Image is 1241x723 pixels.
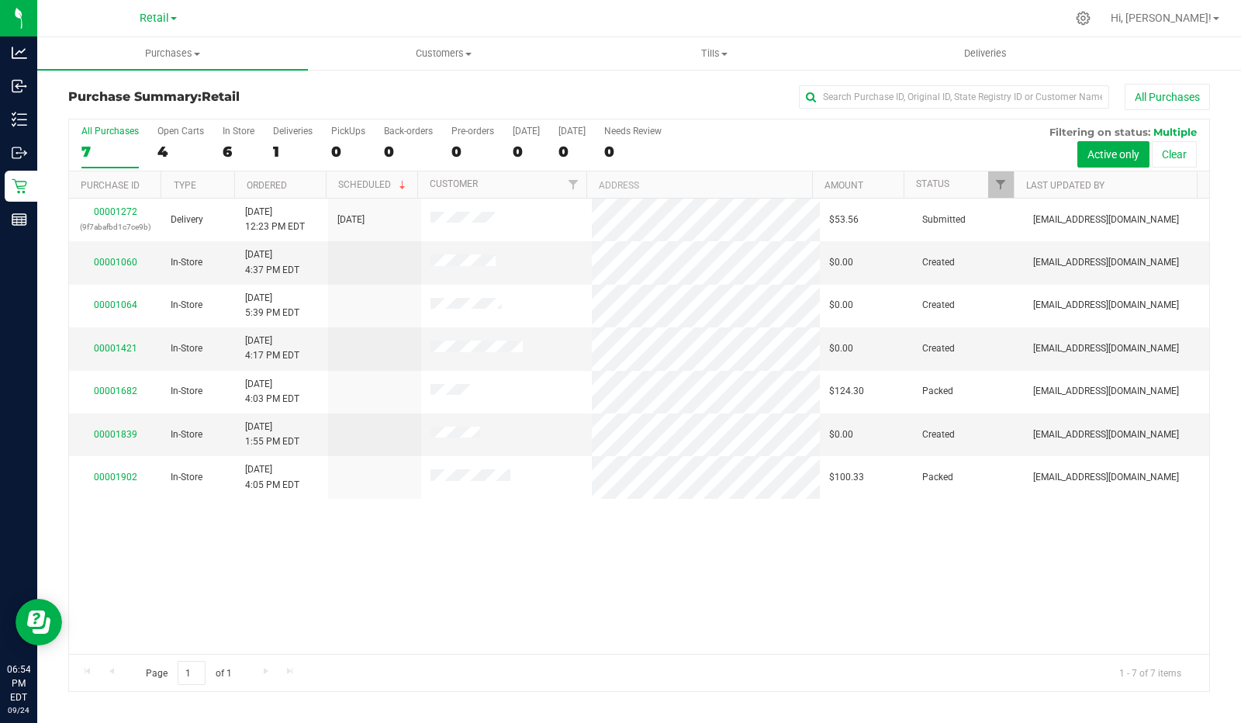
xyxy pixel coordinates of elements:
[94,386,137,396] a: 00001682
[384,126,433,137] div: Back-orders
[171,341,202,356] span: In-Store
[922,213,966,227] span: Submitted
[1153,126,1197,138] span: Multiple
[245,334,299,363] span: [DATE] 4:17 PM EDT
[1033,427,1179,442] span: [EMAIL_ADDRESS][DOMAIN_NAME]
[1111,12,1212,24] span: Hi, [PERSON_NAME]!
[171,255,202,270] span: In-Store
[140,12,169,25] span: Retail
[12,112,27,127] inline-svg: Inventory
[1033,298,1179,313] span: [EMAIL_ADDRESS][DOMAIN_NAME]
[824,180,863,191] a: Amount
[829,384,864,399] span: $124.30
[337,213,365,227] span: [DATE]
[16,599,62,645] iframe: Resource center
[7,662,30,704] p: 06:54 PM EDT
[922,255,955,270] span: Created
[1033,255,1179,270] span: [EMAIL_ADDRESS][DOMAIN_NAME]
[133,661,244,685] span: Page of 1
[922,298,955,313] span: Created
[94,206,137,217] a: 00001272
[157,143,204,161] div: 4
[1033,213,1179,227] span: [EMAIL_ADDRESS][DOMAIN_NAME]
[171,470,202,485] span: In-Store
[1073,11,1093,26] div: Manage settings
[829,427,853,442] span: $0.00
[245,462,299,492] span: [DATE] 4:05 PM EDT
[1049,126,1150,138] span: Filtering on status:
[247,180,287,191] a: Ordered
[157,126,204,137] div: Open Carts
[12,145,27,161] inline-svg: Outbound
[178,661,206,685] input: 1
[78,220,152,234] p: (9f7abafbd1c7ce9b)
[94,472,137,483] a: 00001902
[68,90,449,104] h3: Purchase Summary:
[586,171,812,199] th: Address
[171,384,202,399] span: In-Store
[829,470,864,485] span: $100.33
[37,37,308,70] a: Purchases
[37,47,308,61] span: Purchases
[384,143,433,161] div: 0
[943,47,1028,61] span: Deliveries
[245,291,299,320] span: [DATE] 5:39 PM EDT
[338,179,409,190] a: Scheduled
[1107,661,1194,684] span: 1 - 7 of 7 items
[829,298,853,313] span: $0.00
[331,143,365,161] div: 0
[94,257,137,268] a: 00001060
[245,377,299,406] span: [DATE] 4:03 PM EDT
[829,255,853,270] span: $0.00
[922,427,955,442] span: Created
[245,247,299,277] span: [DATE] 4:37 PM EDT
[558,126,586,137] div: [DATE]
[829,341,853,356] span: $0.00
[922,470,953,485] span: Packed
[922,341,955,356] span: Created
[94,429,137,440] a: 00001839
[430,178,478,189] a: Customer
[1152,141,1197,168] button: Clear
[604,126,662,137] div: Needs Review
[12,178,27,194] inline-svg: Retail
[451,126,494,137] div: Pre-orders
[223,126,254,137] div: In Store
[579,37,849,70] a: Tills
[81,180,140,191] a: Purchase ID
[799,85,1109,109] input: Search Purchase ID, Original ID, State Registry ID or Customer Name...
[7,704,30,716] p: 09/24
[1026,180,1104,191] a: Last Updated By
[988,171,1014,198] a: Filter
[81,126,139,137] div: All Purchases
[171,298,202,313] span: In-Store
[561,171,586,198] a: Filter
[171,213,203,227] span: Delivery
[513,126,540,137] div: [DATE]
[94,299,137,310] a: 00001064
[850,37,1121,70] a: Deliveries
[579,47,849,61] span: Tills
[513,143,540,161] div: 0
[1077,141,1149,168] button: Active only
[223,143,254,161] div: 6
[1125,84,1210,110] button: All Purchases
[1033,341,1179,356] span: [EMAIL_ADDRESS][DOMAIN_NAME]
[171,427,202,442] span: In-Store
[829,213,859,227] span: $53.56
[558,143,586,161] div: 0
[604,143,662,161] div: 0
[273,126,313,137] div: Deliveries
[202,89,240,104] span: Retail
[81,143,139,161] div: 7
[309,47,578,61] span: Customers
[174,180,196,191] a: Type
[245,205,305,234] span: [DATE] 12:23 PM EDT
[916,178,949,189] a: Status
[331,126,365,137] div: PickUps
[1033,470,1179,485] span: [EMAIL_ADDRESS][DOMAIN_NAME]
[12,212,27,227] inline-svg: Reports
[94,343,137,354] a: 00001421
[245,420,299,449] span: [DATE] 1:55 PM EDT
[1033,384,1179,399] span: [EMAIL_ADDRESS][DOMAIN_NAME]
